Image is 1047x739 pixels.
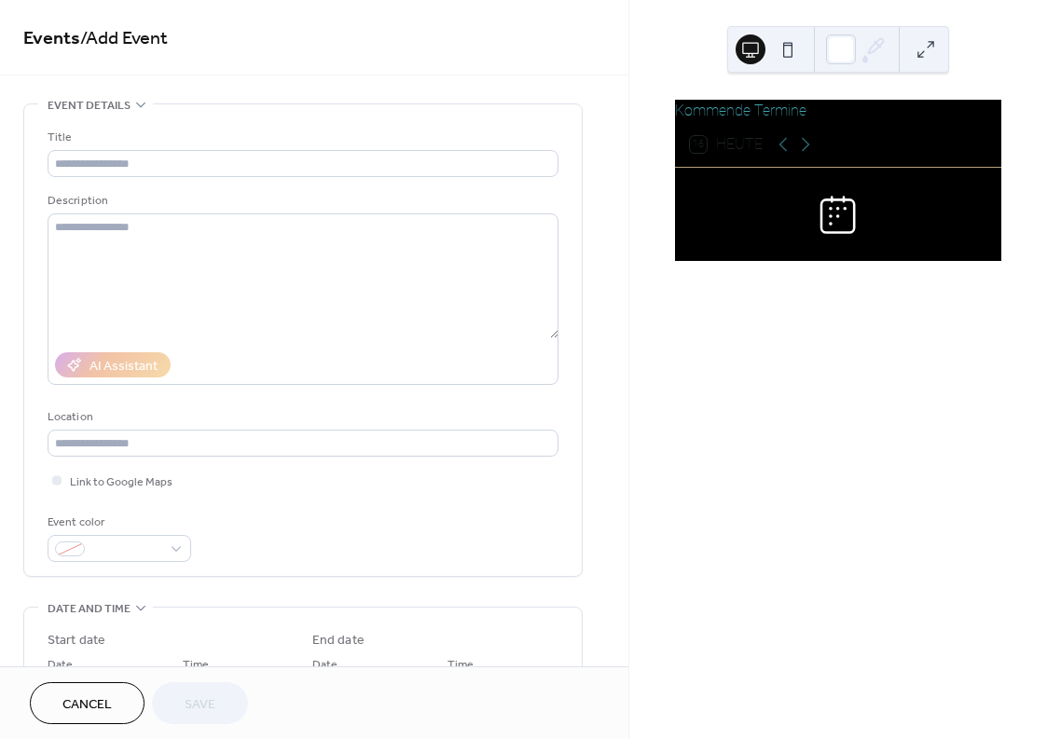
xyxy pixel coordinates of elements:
[48,599,131,619] span: Date and time
[48,191,555,211] div: Description
[70,472,172,492] span: Link to Google Maps
[48,655,73,675] span: Date
[448,655,474,675] span: Time
[23,21,80,57] a: Events
[312,655,338,675] span: Date
[62,695,112,715] span: Cancel
[183,655,209,675] span: Time
[30,682,145,724] button: Cancel
[48,128,555,147] div: Title
[675,100,1001,122] div: Kommende Termine
[48,96,131,116] span: Event details
[48,513,187,532] div: Event color
[48,631,105,650] div: Start date
[80,21,168,57] span: / Add Event
[312,631,365,650] div: End date
[48,407,555,427] div: Location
